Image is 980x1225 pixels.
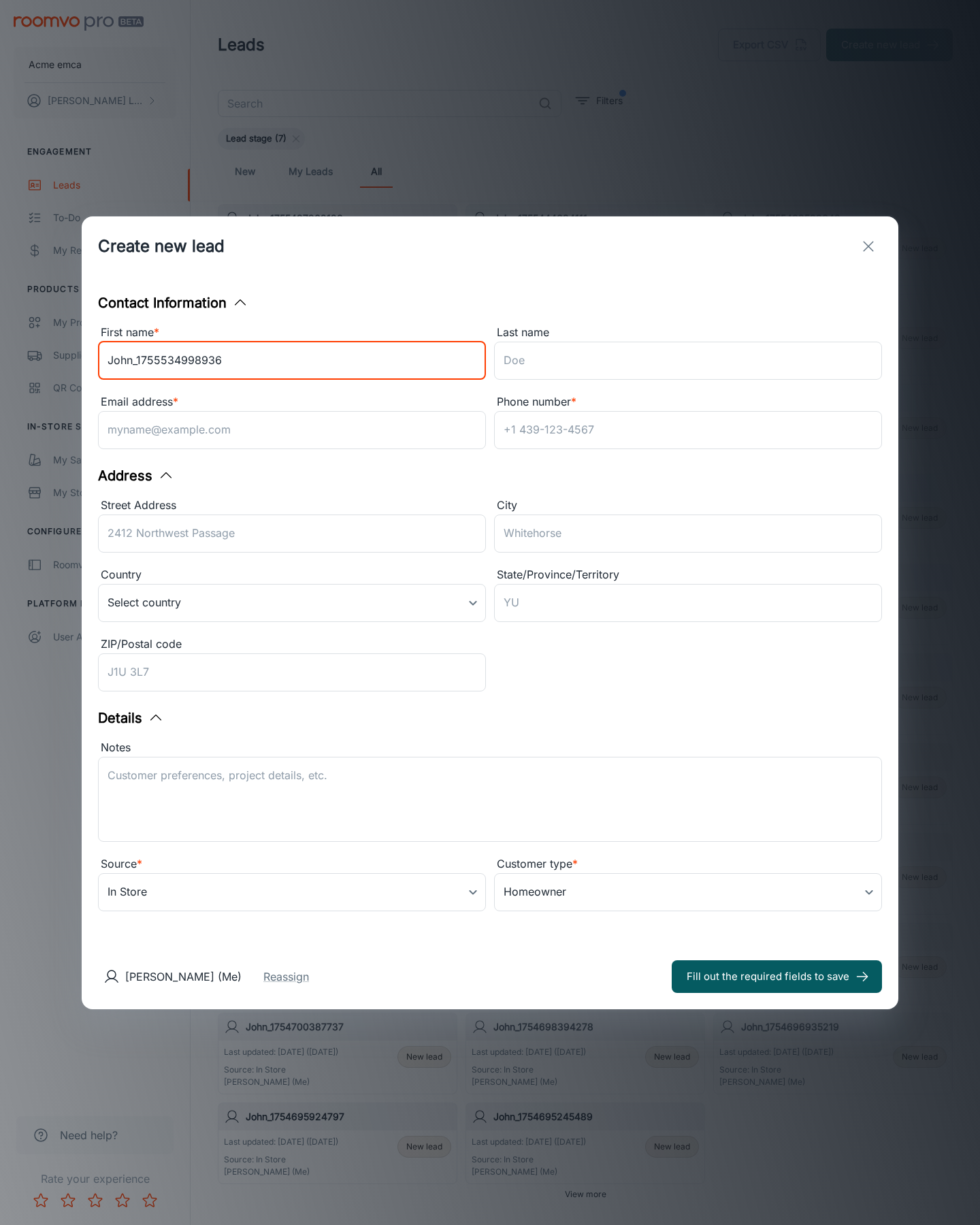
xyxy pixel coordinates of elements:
[98,636,486,653] div: ZIP/Postal code
[494,514,882,553] input: Whitehorse
[98,411,486,449] input: myname@example.com
[263,968,309,985] button: Reassign
[98,324,486,342] div: First name
[98,514,486,553] input: 2412 Northwest Passage
[494,566,882,584] div: State/Province/Territory
[98,566,486,584] div: Country
[98,293,248,313] button: Contact Information
[494,342,882,380] input: Doe
[855,233,882,260] button: exit
[98,653,486,691] input: J1U 3L7
[98,393,486,411] div: Email address
[98,708,164,728] button: Details
[494,497,882,514] div: City
[98,873,486,911] div: In Store
[98,342,486,380] input: John
[494,324,882,342] div: Last name
[98,739,882,757] div: Notes
[125,968,242,985] p: [PERSON_NAME] (Me)
[672,960,882,993] button: Fill out the required fields to save
[98,465,174,486] button: Address
[494,855,882,873] div: Customer type
[494,584,882,622] input: YU
[494,411,882,449] input: +1 439-123-4567
[98,855,486,873] div: Source
[98,234,225,259] h1: Create new lead
[98,497,486,514] div: Street Address
[494,873,882,911] div: Homeowner
[494,393,882,411] div: Phone number
[98,584,486,622] div: Select country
